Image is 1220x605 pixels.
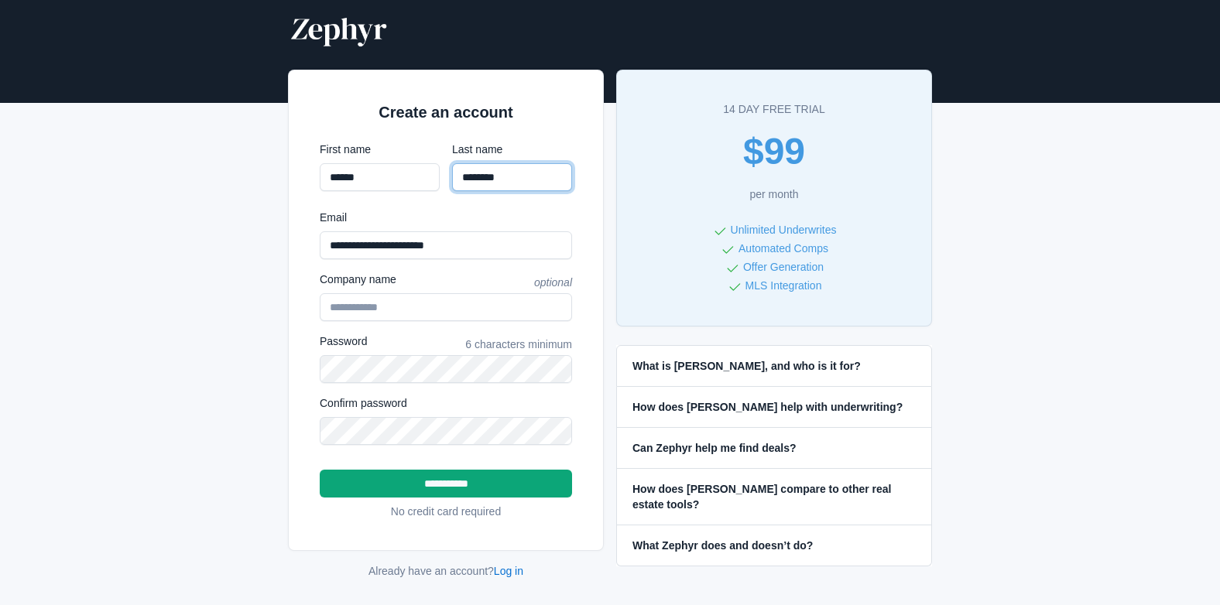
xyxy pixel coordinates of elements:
h2: Create an account [320,101,572,123]
li: MLS Integration [648,276,900,295]
li: Automated Comps [648,239,900,258]
li: Unlimited Underwrites [648,220,900,239]
h4: What Zephyr does and doesn’t do? [632,538,813,553]
div: $99 [648,129,900,174]
div: Already have an account? [288,563,604,579]
label: Company name [320,272,396,287]
h4: What is [PERSON_NAME], and who is it for? [632,358,861,374]
p: per month [648,186,900,202]
img: Zephyr Logo [288,10,390,47]
p: No credit card required [320,504,572,519]
a: Log in [494,565,523,577]
h4: Can Zephyr help me find deals? [632,440,797,456]
h4: How does [PERSON_NAME] help with underwriting? [632,399,903,415]
label: Password [320,333,367,349]
div: 14 day free trial [648,101,900,117]
li: Offer Generation [648,258,900,276]
span: 6 characters minimum [465,337,572,352]
i: optional [534,276,572,289]
label: Email [320,210,572,225]
h4: How does [PERSON_NAME] compare to other real estate tools? [632,481,916,512]
label: Confirm password [320,395,572,411]
label: First name [320,142,440,157]
label: Last name [452,142,572,157]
